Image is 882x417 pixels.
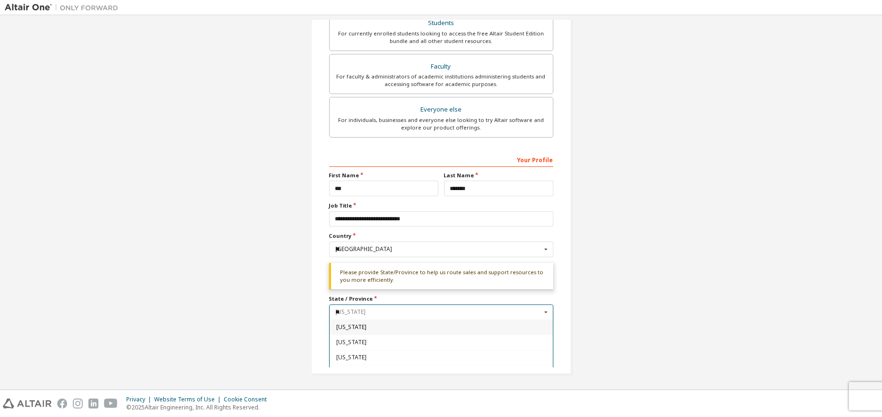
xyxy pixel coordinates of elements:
span: [US_STATE] [336,324,546,330]
label: Last Name [444,172,553,179]
div: Cookie Consent [224,396,272,403]
label: Job Title [329,202,553,209]
div: Students [335,17,547,30]
img: altair_logo.svg [3,399,52,408]
label: Country [329,232,553,240]
div: [GEOGRAPHIC_DATA] [336,246,541,252]
span: [US_STATE] [336,355,546,360]
img: linkedin.svg [88,399,98,408]
label: First Name [329,172,438,179]
div: For individuals, businesses and everyone else looking to try Altair software and explore our prod... [335,116,547,131]
p: © 2025 Altair Engineering, Inc. All Rights Reserved. [126,403,272,411]
div: Your Profile [329,152,553,167]
img: instagram.svg [73,399,83,408]
span: [US_STATE] [336,339,546,345]
div: Everyone else [335,103,547,116]
div: Faculty [335,60,547,73]
img: Altair One [5,3,123,12]
img: facebook.svg [57,399,67,408]
div: For currently enrolled students looking to access the free Altair Student Edition bundle and all ... [335,30,547,45]
img: youtube.svg [104,399,118,408]
div: Please provide State/Province to help us route sales and support resources to you more efficiently. [329,263,553,290]
div: Website Terms of Use [154,396,224,403]
label: State / Province [329,295,553,303]
div: For faculty & administrators of academic institutions administering students and accessing softwa... [335,73,547,88]
div: Privacy [126,396,154,403]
